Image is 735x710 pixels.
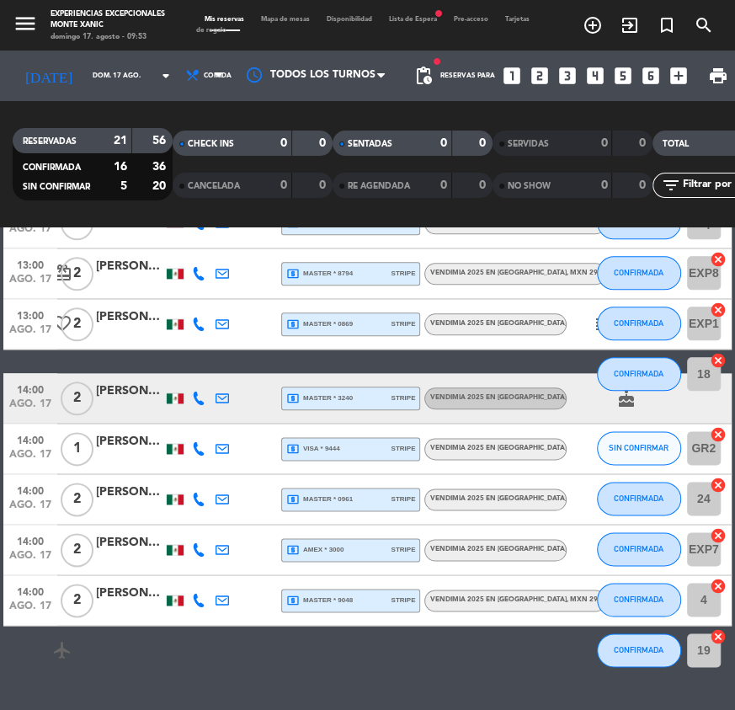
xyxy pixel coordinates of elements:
span: CONFIRMADA [614,268,663,277]
div: [PERSON_NAME] [96,432,163,451]
div: [PERSON_NAME]. [96,382,163,401]
span: 1 [61,432,93,466]
i: looks_3 [557,65,578,87]
span: CANCELADA [188,182,240,190]
i: local_atm [286,594,300,607]
div: domingo 17. agosto - 09:53 [51,31,171,42]
span: VENDIMIA 2025 EN [GEOGRAPHIC_DATA] [429,546,566,553]
strong: 0 [280,137,287,149]
span: stripe [391,544,415,555]
strong: 0 [280,179,287,191]
span: SENTADAS [348,140,392,148]
span: 2 [61,382,93,415]
span: SIN CONFIRMAR [609,443,668,452]
span: 13:00 [9,305,51,324]
span: Mis reservas [196,16,253,23]
span: visa * 9444 [286,442,339,456]
div: Experiencias Excepcionales Monte Xanic [51,8,171,30]
i: looks_5 [612,65,634,87]
span: BUSCAR [685,11,722,40]
div: [PERSON_NAME] [96,483,163,502]
i: add_box [668,65,690,87]
button: CONFIRMADA [597,633,681,667]
strong: 16 [114,161,127,173]
span: , MXN 2950 [566,596,605,603]
span: CHECK INS [188,140,234,148]
i: [DATE] [13,60,84,91]
span: RE AGENDADA [348,182,410,190]
strong: 5 [120,180,127,192]
i: local_atm [286,318,300,331]
span: VENDIMIA 2025 EN [GEOGRAPHIC_DATA] [429,394,566,401]
span: , MXN 2950 [566,270,605,276]
span: TOTAL [663,140,689,148]
span: 14:00 [9,480,51,499]
span: VENDIMIA 2025 EN [GEOGRAPHIC_DATA] [429,596,605,603]
span: ago. 17 [9,398,51,418]
i: cancel [710,251,727,268]
i: cancel [710,302,727,318]
i: exit_to_app [620,15,640,35]
i: cancel [710,628,727,645]
span: 2 [61,584,93,617]
strong: 0 [319,179,329,191]
strong: 56 [152,135,169,147]
i: looks_two [529,65,551,87]
strong: 36 [152,161,169,173]
i: local_atm [286,442,300,456]
strong: 0 [639,179,649,191]
i: cancel [710,578,727,595]
span: CONFIRMADA [614,318,663,328]
span: Reserva especial [648,11,685,40]
span: 14:00 [9,581,51,601]
i: cake [615,388,636,408]
span: ago. 17 [9,449,51,468]
span: ago. 17 [9,499,51,519]
span: RESERVADAS [23,137,77,146]
span: 2 [61,307,93,341]
i: cancel [710,477,727,494]
i: looks_6 [640,65,662,87]
span: ago. 17 [9,274,51,293]
div: [PERSON_NAME] [96,307,163,327]
span: CONFIRMADA [23,163,81,172]
span: master * 8794 [286,267,353,280]
span: 2 [61,533,93,567]
span: stripe [391,392,415,403]
i: local_atm [286,493,300,506]
span: master * 9048 [286,594,353,607]
strong: 0 [319,137,329,149]
i: filter_list [661,175,681,195]
span: master * 0961 [286,493,353,506]
i: local_atm [286,267,300,280]
span: Disponibilidad [318,16,381,23]
span: 14:00 [9,379,51,398]
i: cancel [710,352,727,369]
span: ago. 17 [9,550,51,569]
strong: 0 [479,137,489,149]
span: VENDIMIA 2025 EN [GEOGRAPHIC_DATA] [429,320,566,327]
span: 13:00 [9,254,51,274]
span: Lista de Espera [381,16,445,23]
span: VENDIMIA 2025 EN [GEOGRAPHIC_DATA] [429,445,566,451]
strong: 0 [600,179,607,191]
i: looks_one [501,65,523,87]
span: ago. 17 [9,223,51,243]
i: local_atm [286,392,300,405]
span: master * 3240 [286,392,353,405]
span: CONFIRMADA [614,544,663,553]
span: ago. 17 [9,601,51,620]
i: airplanemode_active [52,640,72,660]
span: NO SHOW [508,182,551,190]
div: [PERSON_NAME] [96,257,163,276]
div: [PERSON_NAME] [96,533,163,553]
span: 2 [61,483,93,516]
span: master * 0869 [286,318,353,331]
strong: 21 [114,135,127,147]
span: CONFIRMADA [614,595,663,604]
span: 14:00 [9,531,51,550]
span: RESERVAR MESA [574,11,611,40]
button: CONFIRMADA [597,482,681,515]
strong: 20 [152,180,169,192]
span: ago. 17 [9,324,51,344]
